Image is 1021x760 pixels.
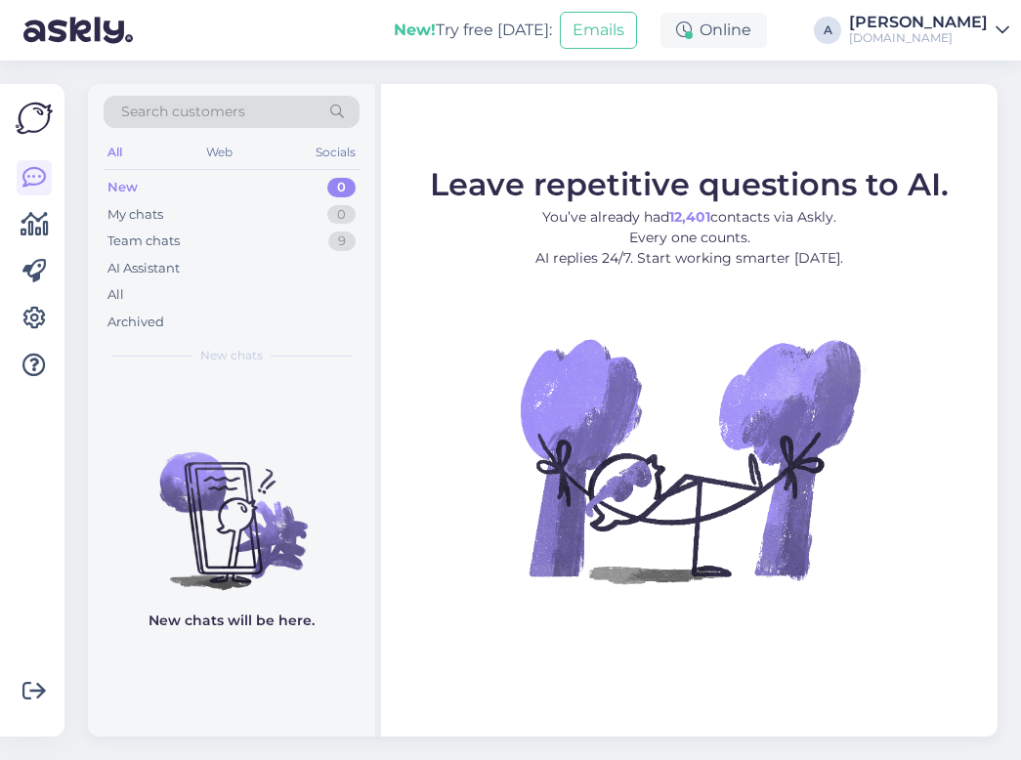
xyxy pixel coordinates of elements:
div: 9 [328,232,356,251]
div: Archived [107,313,164,332]
div: New [107,178,138,197]
img: No Chat active [514,284,866,636]
p: You’ve already had contacts via Askly. Every one counts. AI replies 24/7. Start working smarter [... [430,207,949,269]
div: 0 [327,205,356,225]
div: [DOMAIN_NAME] [849,30,988,46]
div: Web [202,140,236,165]
span: New chats [200,347,263,364]
img: Askly Logo [16,100,53,137]
div: 0 [327,178,356,197]
div: AI Assistant [107,259,180,278]
div: Socials [312,140,360,165]
div: All [104,140,126,165]
div: My chats [107,205,163,225]
b: 12,401 [669,208,710,226]
div: Try free [DATE]: [394,19,552,42]
b: New! [394,21,436,39]
div: Team chats [107,232,180,251]
img: No chats [88,417,375,593]
div: Online [660,13,767,48]
p: New chats will be here. [149,611,315,631]
div: A [814,17,841,44]
a: [PERSON_NAME][DOMAIN_NAME] [849,15,1009,46]
span: Leave repetitive questions to AI. [430,165,949,203]
button: Emails [560,12,637,49]
div: All [107,285,124,305]
div: [PERSON_NAME] [849,15,988,30]
span: Search customers [121,102,245,122]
